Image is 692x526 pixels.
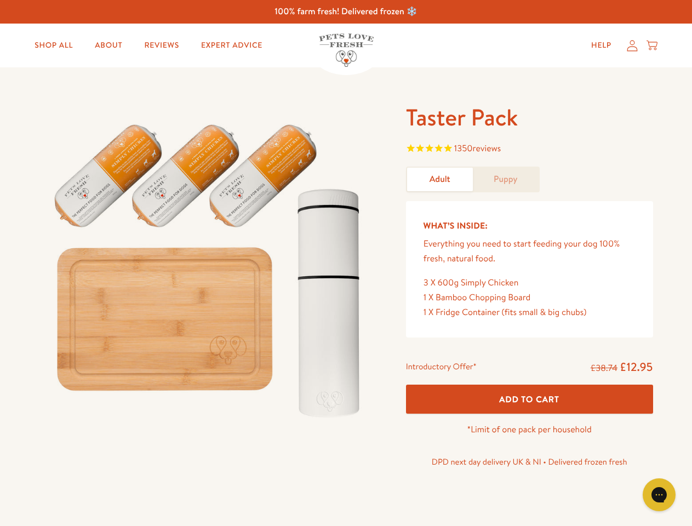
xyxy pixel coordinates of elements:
[406,455,653,469] p: DPD next day delivery UK & NI • Delivered frozen fresh
[319,33,374,67] img: Pets Love Fresh
[499,393,559,405] span: Add To Cart
[424,305,636,320] div: 1 X Fridge Container (fits small & big chubs)
[39,102,380,429] img: Taster Pack - Adult
[473,142,501,155] span: reviews
[582,35,620,56] a: Help
[407,168,473,191] a: Adult
[406,359,477,376] div: Introductory Offer*
[135,35,187,56] a: Reviews
[591,362,617,374] s: £38.74
[192,35,271,56] a: Expert Advice
[424,219,636,233] h5: What’s Inside:
[424,291,531,304] span: 1 X Bamboo Chopping Board
[454,142,501,155] span: 1350 reviews
[26,35,82,56] a: Shop All
[86,35,131,56] a: About
[406,141,653,158] span: Rated 4.8 out of 5 stars 1350 reviews
[637,474,681,515] iframe: Gorgias live chat messenger
[473,168,539,191] a: Puppy
[424,237,636,266] p: Everything you need to start feeding your dog 100% fresh, natural food.
[406,385,653,414] button: Add To Cart
[424,276,636,290] div: 3 X 600g Simply Chicken
[406,102,653,133] h1: Taster Pack
[620,359,653,375] span: £12.95
[406,422,653,437] p: *Limit of one pack per household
